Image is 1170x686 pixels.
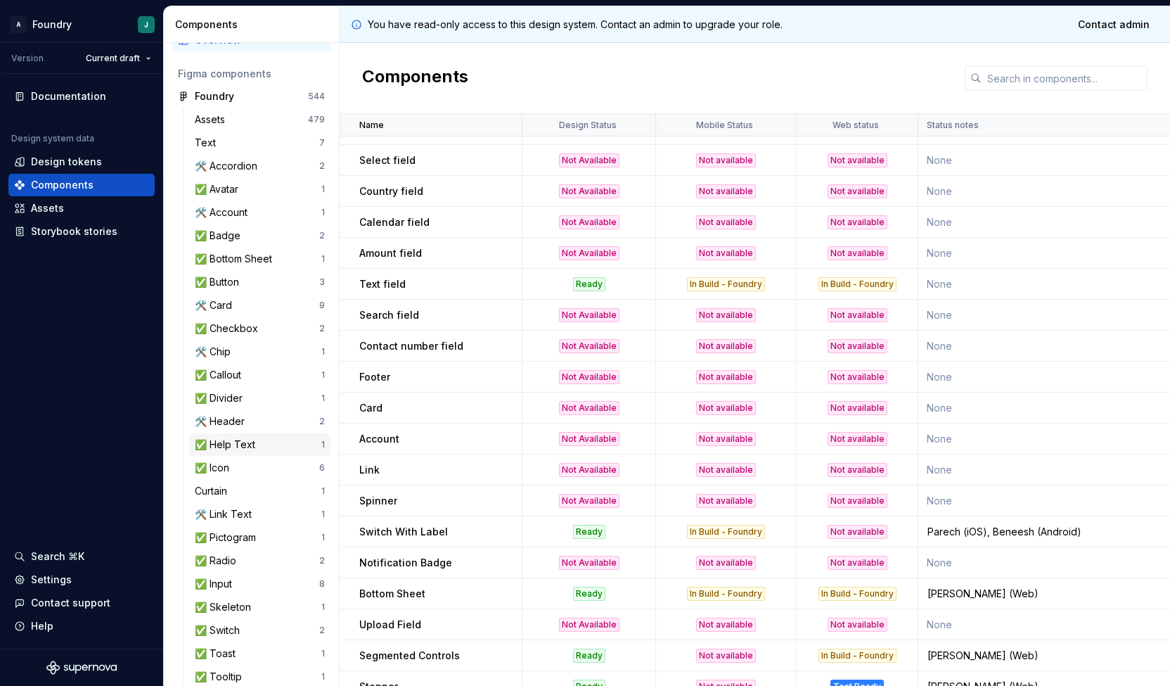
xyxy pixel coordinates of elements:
div: 544 [308,91,325,102]
div: ✅ Tooltip [195,670,247,684]
div: Not Available [559,494,619,508]
div: Not available [696,246,756,260]
div: 2 [319,555,325,566]
div: 6 [319,462,325,474]
a: ✅ Icon6 [189,457,330,479]
div: ✅ Help Text [195,438,261,452]
div: Not available [696,153,756,167]
div: Not available [696,494,756,508]
div: Ready [573,649,605,663]
div: Not available [828,308,887,322]
div: Version [11,53,44,64]
div: Text [195,136,221,150]
div: 2 [319,323,325,334]
p: Link [359,463,380,477]
div: ✅ Radio [195,554,242,568]
div: Not available [828,556,887,570]
div: Not available [828,463,887,477]
div: In Build - Foundry [818,649,896,663]
div: In Build - Foundry [818,277,896,291]
a: ✅ Avatar1 [189,178,330,201]
p: Segmented Controls [359,649,460,663]
div: 🛠️ Header [195,414,250,428]
a: Foundry544 [172,85,330,108]
div: Not available [828,215,887,229]
p: Upload Field [359,618,421,632]
div: Foundry [195,89,234,103]
div: 3 [319,277,325,288]
a: Documentation [8,85,155,108]
a: Contact admin [1069,12,1159,37]
div: ✅ Toast [195,647,241,661]
p: Amount field [359,246,422,260]
div: Not available [696,556,756,570]
div: Not available [696,215,756,229]
p: Contact number field [359,339,463,353]
div: 1 [321,485,325,497]
div: Not Available [559,556,619,570]
div: 🛠️ Link Text [195,507,257,521]
a: Assets [8,197,155,220]
a: 🛠️ Account1 [189,201,330,224]
div: Not available [696,401,756,415]
div: Documentation [31,89,106,103]
button: Help [8,615,155,637]
p: Search field [359,308,419,322]
div: Not available [828,401,887,415]
div: Not available [828,339,887,353]
div: ✅ Input [195,577,238,591]
div: Assets [31,201,64,215]
div: Not available [696,463,756,477]
button: Search ⌘K [8,545,155,568]
p: Calendar field [359,215,430,229]
div: 2 [319,625,325,636]
a: ✅ Checkbox2 [189,317,330,340]
div: Search ⌘K [31,550,84,564]
div: ✅ Avatar [195,182,244,196]
div: 9 [319,300,325,311]
p: Web status [832,120,879,131]
a: Curtain1 [189,480,330,502]
div: Contact support [31,596,110,610]
a: Text7 [189,132,330,154]
h2: Components [362,65,468,91]
span: Contact admin [1078,18,1150,32]
div: Not available [696,308,756,322]
div: 2 [319,230,325,241]
div: Not available [828,494,887,508]
div: J [144,19,148,30]
div: In Build - Foundry [818,587,896,601]
p: Mobile Status [696,120,753,131]
div: Not available [828,153,887,167]
div: Not Available [559,184,619,198]
button: Contact support [8,592,155,614]
div: ✅ Callout [195,368,247,382]
div: 🛠️ Chip [195,345,236,359]
div: Not Available [559,153,619,167]
a: ✅ Callout1 [189,364,330,386]
div: A [10,16,27,33]
div: 1 [321,369,325,381]
div: Not available [828,370,887,384]
div: Not available [828,618,887,632]
div: Curtain [195,484,233,498]
div: Not available [696,184,756,198]
a: 🛠️ Chip1 [189,341,330,363]
a: ✅ Input8 [189,573,330,595]
div: Design tokens [31,155,102,169]
a: Storybook stories [8,220,155,243]
div: Components [31,178,94,192]
div: Components [175,18,333,32]
a: ✅ Switch2 [189,619,330,642]
div: 1 [321,648,325,659]
p: Card [359,401,382,415]
p: Spinner [359,494,397,508]
span: Current draft [86,53,140,64]
p: Account [359,432,399,446]
a: Components [8,174,155,196]
p: Switch With Label [359,525,448,539]
p: Text field [359,277,406,291]
div: Figma components [178,67,325,81]
a: ✅ Pictogram1 [189,526,330,549]
div: Ready [573,525,605,539]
